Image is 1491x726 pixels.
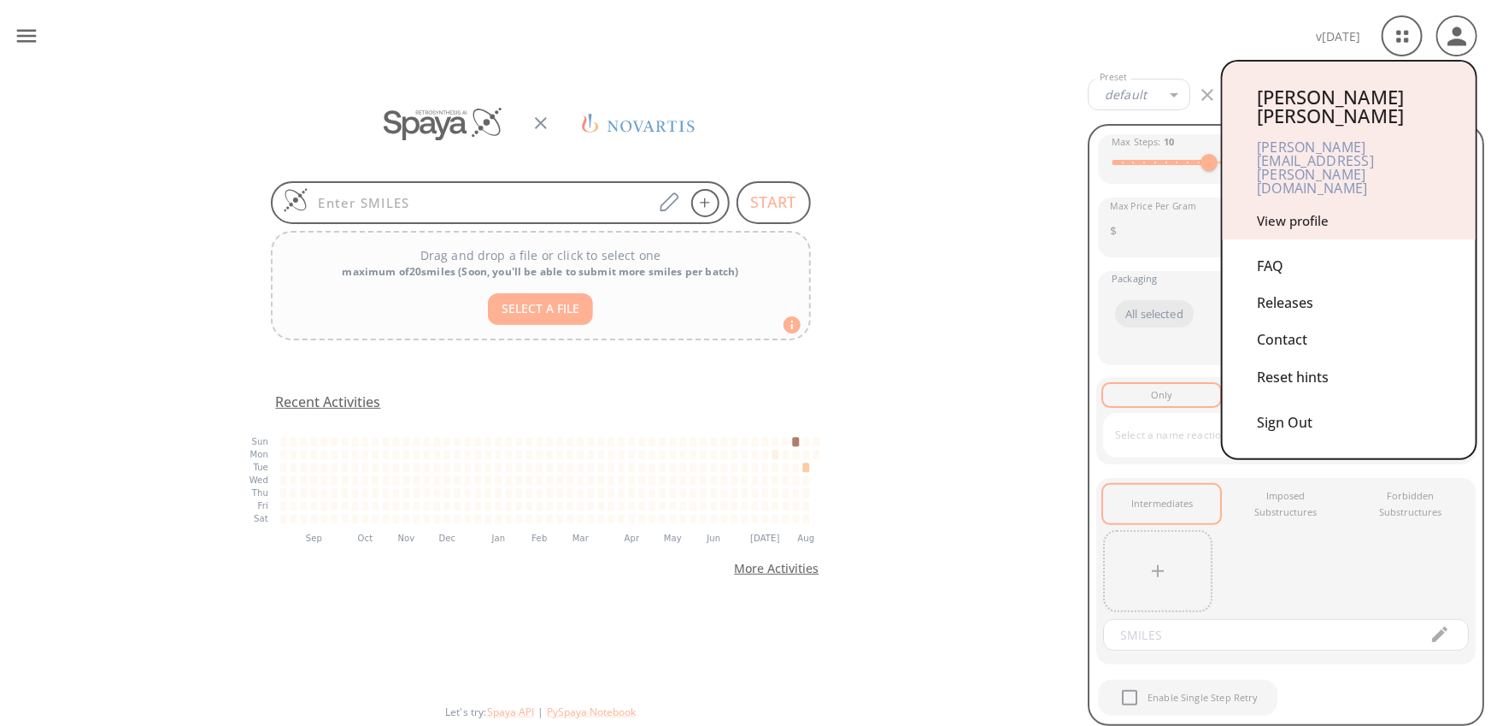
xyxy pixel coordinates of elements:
div: [PERSON_NAME][EMAIL_ADDRESS][PERSON_NAME][DOMAIN_NAME] [1257,125,1441,210]
a: View profile [1257,212,1329,229]
div: FAQ [1257,248,1441,285]
div: Contact [1257,322,1441,358]
div: Reset hints [1257,359,1441,396]
div: Sign Out [1257,396,1441,441]
div: [PERSON_NAME] [PERSON_NAME] [1257,87,1441,125]
div: Releases [1257,285,1441,322]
